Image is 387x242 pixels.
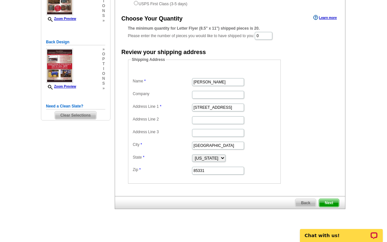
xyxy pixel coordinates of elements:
div: Choose Your Quantity [122,14,183,23]
span: n [102,8,105,13]
span: » [102,86,105,91]
span: Next [319,199,339,207]
div: USPS First Class (3-5 days) [128,0,332,7]
legend: Shipping Address [131,57,166,63]
a: Back [295,199,316,207]
span: s [102,81,105,86]
label: Zip [133,167,191,173]
label: Address Line 3 [133,129,191,135]
div: Please enter the number of pieces you would like to have shipped to you: [128,25,332,40]
label: Address Line 1 [133,104,191,109]
span: t [102,62,105,66]
label: Company [133,91,191,97]
a: Zoom Preview [46,17,76,21]
span: o [102,71,105,76]
span: i [102,66,105,71]
span: Clear Selections [55,111,96,119]
a: Learn more [313,15,337,20]
div: The minimum quantity for Letter Flyer (8.5" x 11") shipped pieces is 20. [128,25,332,31]
span: o [102,52,105,57]
span: » [102,47,105,52]
label: City [133,142,191,148]
label: Address Line 2 [133,116,191,122]
span: o [102,4,105,8]
span: s [102,13,105,18]
span: » [102,18,105,23]
h5: Need a Clean Slate? [46,103,105,109]
span: p [102,57,105,62]
div: Review your shipping address [122,48,206,57]
iframe: LiveChat chat widget [296,221,387,242]
span: Back [295,199,316,207]
h5: Back Design [46,39,105,45]
img: small-thumb.jpg [46,49,73,83]
label: State [133,154,191,160]
label: Name [133,78,191,84]
span: n [102,76,105,81]
a: Zoom Preview [46,85,76,88]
